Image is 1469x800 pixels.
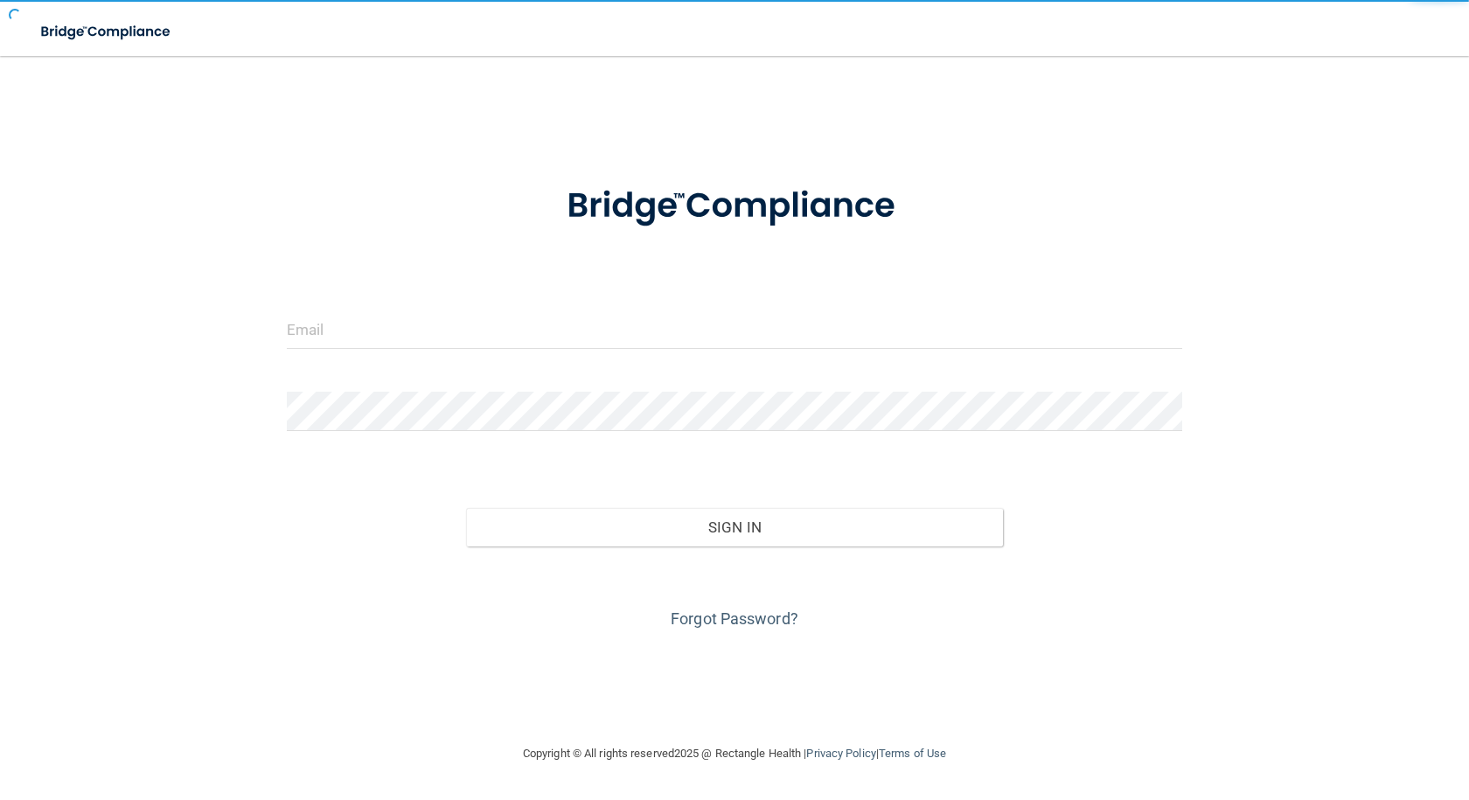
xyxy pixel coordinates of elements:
[879,747,946,760] a: Terms of Use
[806,747,875,760] a: Privacy Policy
[415,726,1054,782] div: Copyright © All rights reserved 2025 @ Rectangle Health | |
[287,310,1182,349] input: Email
[26,14,187,50] img: bridge_compliance_login_screen.278c3ca4.svg
[531,161,938,252] img: bridge_compliance_login_screen.278c3ca4.svg
[671,609,798,628] a: Forgot Password?
[466,508,1003,546] button: Sign In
